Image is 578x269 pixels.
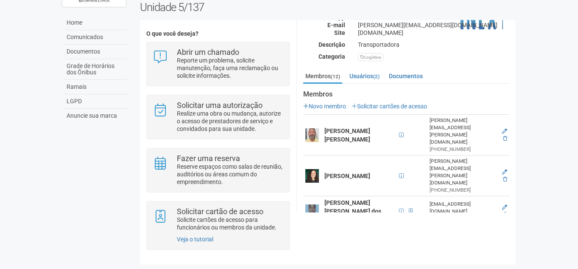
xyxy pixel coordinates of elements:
[430,187,497,194] div: [PHONE_NUMBER]
[146,31,290,37] h4: O que você deseja?
[64,30,127,45] a: Comunicados
[331,74,340,79] small: (12)
[177,110,283,133] p: Realize uma obra ou mudança, autorize o acesso de prestadores de serviço e convidados para sua un...
[177,48,239,57] strong: Abrir um chamado
[64,109,127,123] a: Anuncie sua marca
[303,91,509,98] strong: Membros
[305,169,319,183] img: user.png
[352,41,516,48] div: Transportadora
[140,1,516,14] h2: Unidade 5/137
[64,80,127,94] a: Ramais
[153,208,283,231] a: Solicitar cartão de acesso Solicite cartões de acesso para funcionários ou membros da unidade.
[502,128,507,134] a: Editar membro
[177,57,283,79] p: Reporte um problema, solicite manutenção, faça uma reclamação ou solicite informações.
[318,53,345,60] strong: Categoria
[387,70,425,82] a: Documentos
[503,212,507,218] a: Excluir membro
[303,103,346,110] a: Novo membro
[373,74,380,79] small: (2)
[334,29,345,36] strong: Site
[305,128,319,142] img: user.png
[177,236,213,243] a: Veja o tutorial
[430,146,497,153] div: [PHONE_NUMBER]
[502,169,507,175] a: Editar membro
[64,94,127,109] a: LGPD
[352,29,516,37] div: [DOMAIN_NAME]
[430,201,497,215] div: [EMAIL_ADDRESS][DOMAIN_NAME]
[324,127,370,143] strong: [PERSON_NAME] [PERSON_NAME]
[502,204,507,210] a: Editar membro
[153,102,283,133] a: Solicitar uma autorização Realize uma obra ou mudança, autorize o acesso de prestadores de serviç...
[303,70,342,84] a: Membros(12)
[153,48,283,79] a: Abrir um chamado Reporte um problema, solicite manutenção, faça uma reclamação ou solicite inform...
[352,21,516,29] div: [PERSON_NAME][EMAIL_ADDRESS][DOMAIN_NAME]
[503,176,507,182] a: Excluir membro
[318,41,345,48] strong: Descrição
[64,45,127,59] a: Documentos
[177,163,283,186] p: Reserve espaços como salas de reunião, auditórios ou áreas comum do empreendimento.
[177,216,283,231] p: Solicite cartões de acesso para funcionários ou membros da unidade.
[64,16,127,30] a: Home
[503,136,507,142] a: Excluir membro
[324,173,370,179] strong: [PERSON_NAME]
[64,59,127,80] a: Grade de Horários dos Ônibus
[177,154,240,163] strong: Fazer uma reserva
[430,117,497,146] div: [PERSON_NAME][EMAIL_ADDRESS][PERSON_NAME][DOMAIN_NAME]
[347,70,382,82] a: Usuários(2)
[327,22,345,28] strong: E-mail
[177,101,262,110] strong: Solicitar uma autorização
[430,158,497,187] div: [PERSON_NAME][EMAIL_ADDRESS][PERSON_NAME][DOMAIN_NAME]
[153,155,283,186] a: Fazer uma reserva Reserve espaços como salas de reunião, auditórios ou áreas comum do empreendime...
[358,53,383,61] div: Logística
[352,103,427,110] a: Solicitar cartões de acesso
[305,204,319,218] img: user.png
[177,207,263,216] strong: Solicitar cartão de acesso
[324,199,381,223] strong: [PERSON_NAME] [PERSON_NAME] dos [PERSON_NAME]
